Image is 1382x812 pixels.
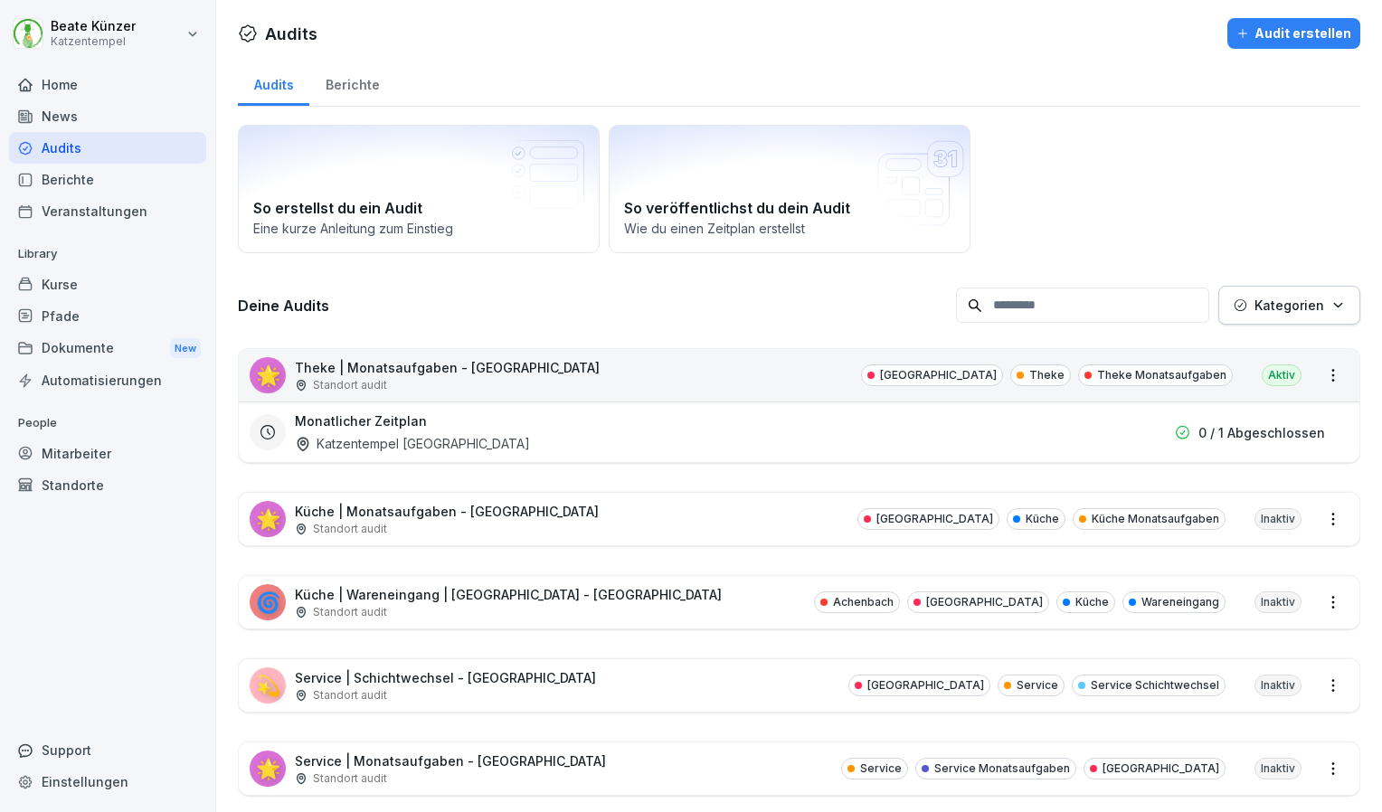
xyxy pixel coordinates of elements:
p: [GEOGRAPHIC_DATA] [867,677,984,694]
div: Inaktiv [1254,591,1302,613]
button: Audit erstellen [1227,18,1360,49]
p: Standort audit [313,687,387,703]
div: 🌟 [250,751,286,787]
p: 0 / 1 Abgeschlossen [1198,423,1325,442]
h1: Audits [265,22,317,46]
div: Aktiv [1262,364,1302,386]
a: DokumenteNew [9,332,206,365]
div: New [170,338,201,359]
a: Standorte [9,469,206,501]
p: [GEOGRAPHIC_DATA] [876,511,993,527]
p: Standort audit [313,377,387,393]
div: Inaktiv [1254,675,1302,696]
a: Kurse [9,269,206,300]
div: Dokumente [9,332,206,365]
a: Automatisierungen [9,364,206,396]
p: Service [1017,677,1058,694]
h2: So veröffentlichst du dein Audit [624,197,955,219]
p: Standort audit [313,521,387,537]
a: Berichte [309,60,395,106]
p: Theke [1029,367,1065,383]
h3: Monatlicher Zeitplan [295,411,427,430]
p: Küche | Monatsaufgaben - [GEOGRAPHIC_DATA] [295,502,599,521]
p: Service [860,760,902,777]
p: Wie du einen Zeitplan erstellst [624,219,955,238]
h2: So erstellst du ein Audit [253,197,584,219]
p: Achenbach [833,594,894,610]
div: Inaktiv [1254,508,1302,530]
p: Library [9,240,206,269]
a: So erstellst du ein AuditEine kurze Anleitung zum Einstieg [238,125,600,253]
div: Inaktiv [1254,758,1302,779]
div: Audit erstellen [1236,24,1351,43]
div: 🌟 [250,501,286,537]
div: Katzentempel [GEOGRAPHIC_DATA] [295,434,530,453]
p: Service | Monatsaufgaben - [GEOGRAPHIC_DATA] [295,751,606,770]
a: So veröffentlichst du dein AuditWie du einen Zeitplan erstellst [609,125,970,253]
p: Katzentempel [51,35,136,48]
p: Theke | Monatsaufgaben - [GEOGRAPHIC_DATA] [295,358,600,377]
a: Einstellungen [9,766,206,798]
a: Home [9,69,206,100]
p: Standort audit [313,770,387,787]
p: Küche | Wareneingang | [GEOGRAPHIC_DATA] - [GEOGRAPHIC_DATA] [295,585,722,604]
div: 🌀 [250,584,286,620]
p: [GEOGRAPHIC_DATA] [880,367,997,383]
p: Küche [1075,594,1109,610]
p: Wareneingang [1141,594,1219,610]
div: Support [9,734,206,766]
p: [GEOGRAPHIC_DATA] [926,594,1043,610]
a: News [9,100,206,132]
a: Veranstaltungen [9,195,206,227]
p: Service Schichtwechsel [1091,677,1219,694]
p: Kategorien [1254,296,1324,315]
a: Mitarbeiter [9,438,206,469]
p: Theke Monatsaufgaben [1097,367,1226,383]
p: Eine kurze Anleitung zum Einstieg [253,219,584,238]
button: Kategorien [1218,286,1360,325]
p: Service Monatsaufgaben [934,760,1070,777]
p: People [9,409,206,438]
a: Audits [9,132,206,164]
p: Service | Schichtwechsel - [GEOGRAPHIC_DATA] [295,668,596,687]
h3: Deine Audits [238,296,947,316]
div: 🌟 [250,357,286,393]
p: Standort audit [313,604,387,620]
a: Berichte [9,164,206,195]
p: Küche Monatsaufgaben [1092,511,1219,527]
div: 💫 [250,667,286,703]
p: [GEOGRAPHIC_DATA] [1103,760,1219,777]
p: Beate Künzer [51,19,136,34]
p: Küche [1026,511,1059,527]
a: Audits [238,60,309,106]
a: Pfade [9,300,206,332]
